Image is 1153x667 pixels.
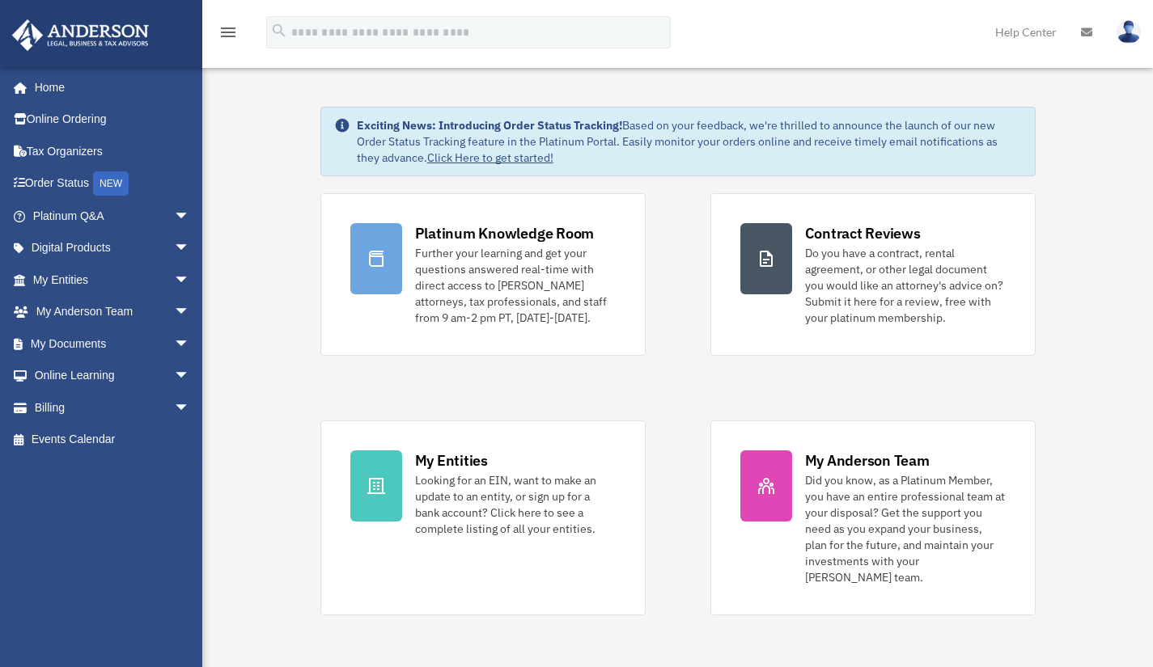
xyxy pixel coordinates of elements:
a: My Entitiesarrow_drop_down [11,264,214,296]
a: My Anderson Team Did you know, as a Platinum Member, you have an entire professional team at your... [710,420,1036,615]
a: Home [11,71,206,103]
span: arrow_drop_down [174,200,206,233]
div: Do you have a contract, rental agreement, or other legal document you would like an attorney's ad... [805,245,1006,326]
span: arrow_drop_down [174,264,206,297]
a: Online Learningarrow_drop_down [11,360,214,392]
a: My Anderson Teamarrow_drop_down [11,296,214,328]
a: My Documentsarrow_drop_down [11,327,214,360]
div: NEW [93,171,129,196]
a: Billingarrow_drop_down [11,391,214,424]
img: User Pic [1117,20,1141,44]
div: Platinum Knowledge Room [415,223,595,243]
a: Platinum Q&Aarrow_drop_down [11,200,214,232]
div: Looking for an EIN, want to make an update to an entity, or sign up for a bank account? Click her... [415,472,616,537]
a: Tax Organizers [11,135,214,167]
span: arrow_drop_down [174,296,206,329]
a: Order StatusNEW [11,167,214,201]
a: Events Calendar [11,424,214,456]
a: My Entities Looking for an EIN, want to make an update to an entity, or sign up for a bank accoun... [320,420,646,615]
div: Did you know, as a Platinum Member, you have an entire professional team at your disposal? Get th... [805,472,1006,585]
div: Contract Reviews [805,223,921,243]
div: Further your learning and get your questions answered real-time with direct access to [PERSON_NAM... [415,245,616,326]
strong: Exciting News: Introducing Order Status Tracking! [357,118,622,133]
a: Contract Reviews Do you have a contract, rental agreement, or other legal document you would like... [710,193,1036,356]
span: arrow_drop_down [174,327,206,361]
a: menu [218,28,238,42]
span: arrow_drop_down [174,391,206,424]
i: search [270,22,288,40]
span: arrow_drop_down [174,360,206,393]
img: Anderson Advisors Platinum Portal [7,19,154,51]
div: Based on your feedback, we're thrilled to announce the launch of our new Order Status Tracking fe... [357,117,1022,166]
a: Digital Productsarrow_drop_down [11,232,214,264]
i: menu [218,23,238,42]
a: Platinum Knowledge Room Further your learning and get your questions answered real-time with dire... [320,193,646,356]
div: My Anderson Team [805,450,930,471]
span: arrow_drop_down [174,232,206,265]
a: Click Here to get started! [427,150,553,165]
div: My Entities [415,450,488,471]
a: Online Ordering [11,103,214,136]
